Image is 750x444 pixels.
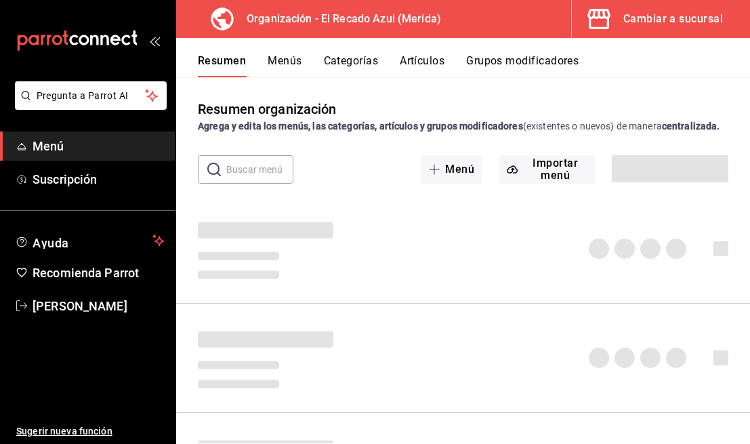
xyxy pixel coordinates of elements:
span: Suscripción [33,170,165,188]
span: Pregunta a Parrot AI [37,89,146,103]
span: Ayuda [33,233,147,249]
button: Pregunta a Parrot AI [15,81,167,110]
input: Buscar menú [226,156,293,183]
button: open_drawer_menu [149,35,160,46]
a: Pregunta a Parrot AI [9,98,167,113]
button: Menús [268,54,301,77]
span: Recomienda Parrot [33,264,165,282]
button: Resumen [198,54,246,77]
button: Importar menú [499,155,596,184]
div: navigation tabs [198,54,750,77]
span: Menú [33,137,165,155]
div: Resumen organización [198,99,337,119]
h3: Organización - El Recado Azul (Merida) [236,11,441,27]
div: Cambiar a sucursal [623,9,723,28]
strong: Agrega y edita los menús, las categorías, artículos y grupos modificadores [198,121,523,132]
strong: centralizada. [662,121,720,132]
span: [PERSON_NAME] [33,297,165,315]
button: Menú [421,155,482,184]
span: Sugerir nueva función [16,424,165,439]
button: Grupos modificadores [466,54,579,77]
button: Artículos [400,54,444,77]
div: (existentes o nuevos) de manera [198,119,728,134]
button: Categorías [324,54,379,77]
